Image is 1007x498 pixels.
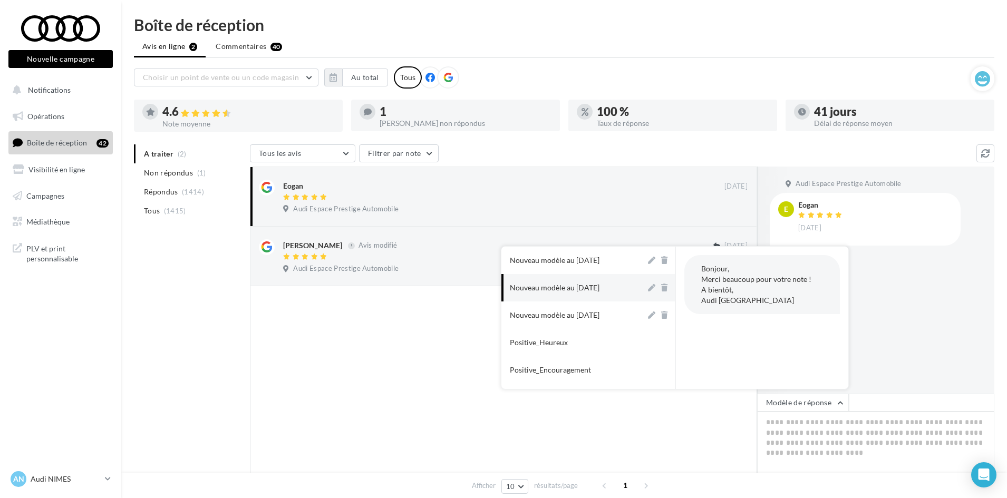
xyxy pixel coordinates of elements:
span: (1) [197,169,206,177]
span: Audi Espace Prestige Automobile [796,179,901,189]
span: Audi Espace Prestige Automobile [293,264,399,274]
div: Positive_Heureux [510,337,568,348]
button: Choisir un point de vente ou un code magasin [134,69,318,86]
span: Bonjour, Merci beaucoup pour votre note ! A bientôt, Audi [GEOGRAPHIC_DATA] [701,264,811,305]
span: Non répondus [144,168,193,178]
div: Eogan [283,181,303,191]
a: Opérations [6,105,115,128]
div: Tous [394,66,422,89]
span: Opérations [27,112,64,121]
span: Répondus [144,187,178,197]
div: Nouveau modèle au [DATE] [510,282,599,293]
div: [PERSON_NAME] non répondus [380,120,551,127]
div: Eogan [798,201,845,209]
span: Tous [144,206,160,216]
span: (1415) [164,207,186,215]
button: Notifications [6,79,111,101]
div: 4.6 [162,106,334,118]
span: [DATE] [724,241,748,251]
span: Médiathèque [26,217,70,226]
div: 42 [96,139,109,148]
span: Campagnes [26,191,64,200]
button: Au total [342,69,388,86]
button: Tous les avis [250,144,355,162]
span: Commentaires [216,41,266,52]
span: Tous les avis [259,149,302,158]
div: Nouveau modèle au [DATE] [510,255,599,266]
button: Modèle de réponse [757,394,849,412]
span: Audi Espace Prestige Automobile [293,204,399,214]
a: Visibilité en ligne [6,159,115,181]
span: [DATE] [724,182,748,191]
button: Au total [324,69,388,86]
div: [PERSON_NAME] [283,240,342,251]
span: Visibilité en ligne [28,165,85,174]
div: Boîte de réception [134,17,994,33]
a: Boîte de réception42 [6,131,115,154]
span: 10 [506,482,515,491]
div: 41 jours [814,106,986,118]
div: Note moyenne [162,120,334,128]
div: Délai de réponse moyen [814,120,986,127]
span: (1414) [182,188,204,196]
span: résultats/page [534,481,578,491]
div: Open Intercom Messenger [971,462,996,487]
span: AN [13,474,24,484]
span: PLV et print personnalisable [26,241,109,264]
a: AN Audi NIMES [8,469,113,489]
span: Boîte de réception [27,138,87,147]
span: E [784,204,788,214]
div: 100 % [597,106,769,118]
span: Afficher [472,481,496,491]
a: Médiathèque [6,211,115,233]
span: [DATE] [798,223,821,233]
span: Choisir un point de vente ou un code magasin [143,73,299,82]
div: 1 [380,106,551,118]
div: Nouveau modèle au [DATE] [510,310,599,320]
button: Nouveau modèle au [DATE] [501,274,646,301]
button: Positive_Encouragement [501,356,646,384]
button: Filtrer par note [359,144,439,162]
p: Audi NIMES [31,474,101,484]
button: Positive_Heureux [501,329,646,356]
span: Notifications [28,85,71,94]
span: 1 [617,477,634,494]
a: Campagnes [6,185,115,207]
button: Nouvelle campagne [8,50,113,68]
button: 10 [501,479,528,494]
span: Avis modifié [359,241,397,250]
div: Positive_Encouragement [510,365,591,375]
button: Nouveau modèle au [DATE] [501,301,646,329]
a: PLV et print personnalisable [6,237,115,268]
div: 40 [270,43,283,51]
div: Taux de réponse [597,120,769,127]
button: Nouveau modèle au [DATE] [501,247,646,274]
